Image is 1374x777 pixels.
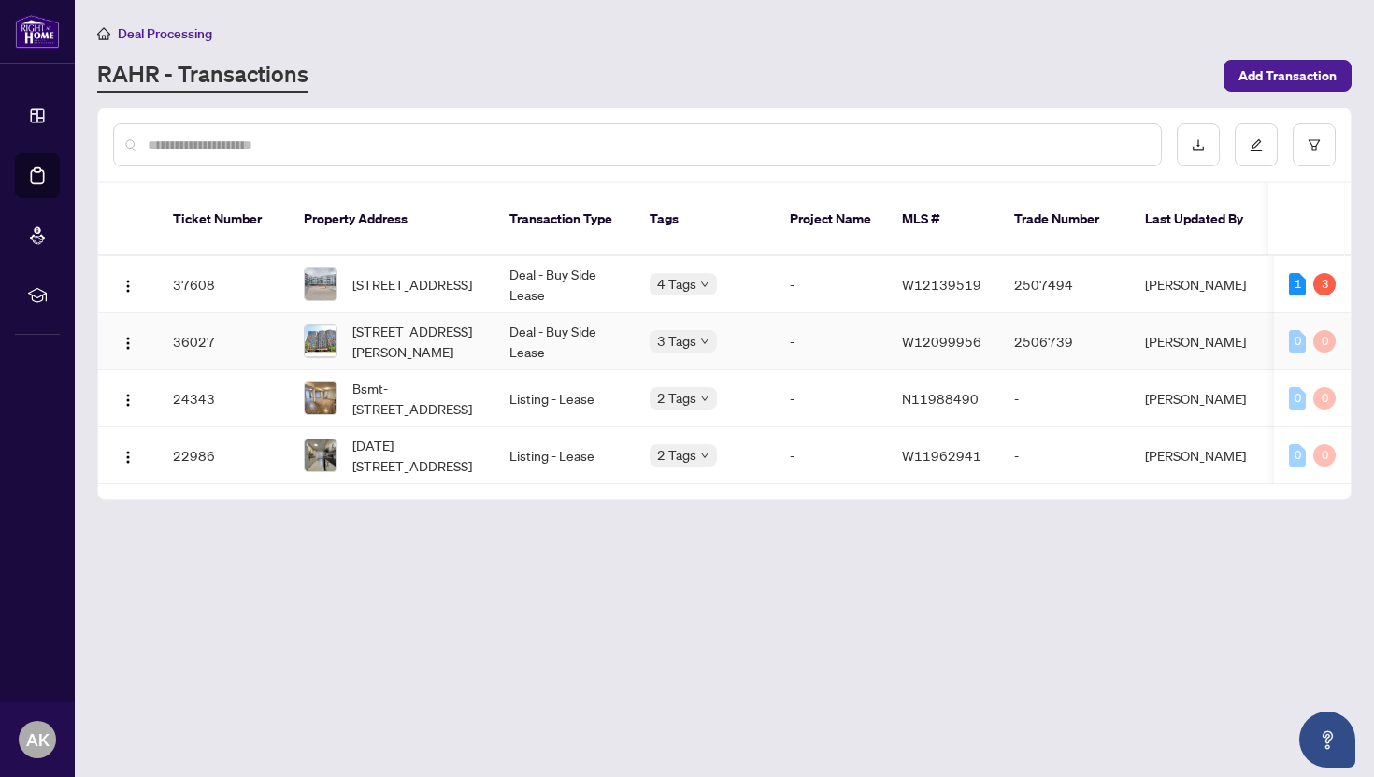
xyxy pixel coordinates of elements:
td: [PERSON_NAME] [1130,427,1270,484]
span: filter [1308,138,1321,151]
span: home [97,27,110,40]
td: 22986 [158,427,289,484]
span: Bsmt-[STREET_ADDRESS] [352,378,479,419]
th: Tags [635,183,775,256]
td: - [999,427,1130,484]
span: 2 Tags [657,444,696,466]
button: filter [1293,123,1336,166]
td: - [775,313,887,370]
th: Ticket Number [158,183,289,256]
span: down [700,451,709,460]
span: W12139519 [902,276,981,293]
div: 0 [1289,387,1306,410]
td: - [999,370,1130,427]
td: 2506739 [999,313,1130,370]
span: AK [26,727,50,753]
span: down [700,280,709,289]
img: Logo [121,450,136,465]
th: Transaction Type [494,183,635,256]
td: [PERSON_NAME] [1130,256,1270,313]
img: thumbnail-img [305,325,336,357]
td: Listing - Lease [494,427,635,484]
div: 0 [1289,330,1306,353]
div: 1 [1289,273,1306,295]
button: download [1177,123,1220,166]
span: 3 Tags [657,330,696,352]
td: - [775,370,887,427]
div: 0 [1313,330,1336,353]
span: [STREET_ADDRESS][PERSON_NAME] [352,321,479,362]
span: download [1192,138,1205,151]
div: 3 [1313,273,1336,295]
span: 4 Tags [657,273,696,295]
button: Add Transaction [1224,60,1352,92]
td: - [775,427,887,484]
th: Last Updated By [1130,183,1270,256]
img: thumbnail-img [305,268,336,300]
div: 0 [1313,444,1336,467]
a: RAHR - Transactions [97,59,308,93]
td: 2507494 [999,256,1130,313]
td: 37608 [158,256,289,313]
span: down [700,394,709,403]
td: [PERSON_NAME] [1130,313,1270,370]
td: 24343 [158,370,289,427]
img: thumbnail-img [305,382,336,414]
th: MLS # [887,183,999,256]
span: down [700,337,709,346]
img: logo [15,14,60,49]
span: edit [1250,138,1263,151]
span: Deal Processing [118,25,212,42]
td: [PERSON_NAME] [1130,370,1270,427]
button: Logo [113,440,143,470]
span: Add Transaction [1238,61,1337,91]
div: 0 [1289,444,1306,467]
td: Deal - Buy Side Lease [494,313,635,370]
span: N11988490 [902,390,979,407]
button: Logo [113,383,143,413]
span: [STREET_ADDRESS] [352,274,472,295]
th: Project Name [775,183,887,256]
td: Deal - Buy Side Lease [494,256,635,313]
span: W11962941 [902,447,981,464]
span: 2 Tags [657,387,696,409]
div: 0 [1313,387,1336,410]
img: thumbnail-img [305,439,336,471]
span: W12099956 [902,333,981,350]
img: Logo [121,393,136,408]
td: - [775,256,887,313]
th: Trade Number [999,183,1130,256]
img: Logo [121,336,136,351]
th: Property Address [289,183,494,256]
button: edit [1235,123,1278,166]
td: 36027 [158,313,289,370]
td: Listing - Lease [494,370,635,427]
button: Open asap [1299,712,1355,768]
button: Logo [113,326,143,356]
img: Logo [121,279,136,294]
button: Logo [113,269,143,299]
span: [DATE][STREET_ADDRESS] [352,435,479,476]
